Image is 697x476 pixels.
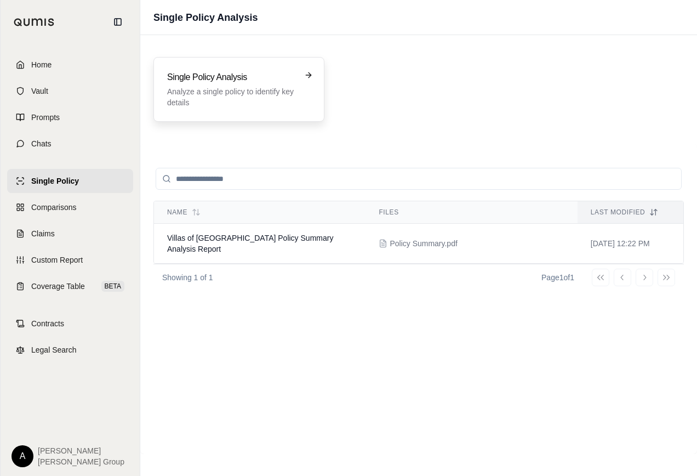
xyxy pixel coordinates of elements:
[578,224,683,264] td: [DATE] 12:22 PM
[390,238,457,249] span: Policy Summary.pdf
[7,79,133,103] a: Vault
[7,195,133,219] a: Comparisons
[31,202,76,213] span: Comparisons
[167,71,295,84] h3: Single Policy Analysis
[7,222,133,246] a: Claims
[7,274,133,298] a: Coverage TableBETA
[591,208,670,217] div: Last modified
[31,138,52,149] span: Chats
[7,311,133,336] a: Contracts
[7,169,133,193] a: Single Policy
[7,53,133,77] a: Home
[31,281,85,292] span: Coverage Table
[162,272,213,283] p: Showing 1 of 1
[31,228,55,239] span: Claims
[14,18,55,26] img: Qumis Logo
[101,281,124,292] span: BETA
[31,59,52,70] span: Home
[31,112,60,123] span: Prompts
[7,248,133,272] a: Custom Report
[153,10,258,25] h1: Single Policy Analysis
[7,105,133,129] a: Prompts
[109,13,127,31] button: Collapse sidebar
[167,234,333,253] span: Villas of River Park Policy Summary Analysis Report
[7,132,133,156] a: Chats
[365,201,577,224] th: Files
[31,344,77,355] span: Legal Search
[38,456,124,467] span: [PERSON_NAME] Group
[12,445,33,467] div: A
[31,86,48,97] span: Vault
[167,86,295,108] p: Analyze a single policy to identify key details
[31,254,83,265] span: Custom Report
[31,175,79,186] span: Single Policy
[7,338,133,362] a: Legal Search
[541,272,574,283] div: Page 1 of 1
[31,318,64,329] span: Contracts
[38,445,124,456] span: [PERSON_NAME]
[167,208,352,217] div: Name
